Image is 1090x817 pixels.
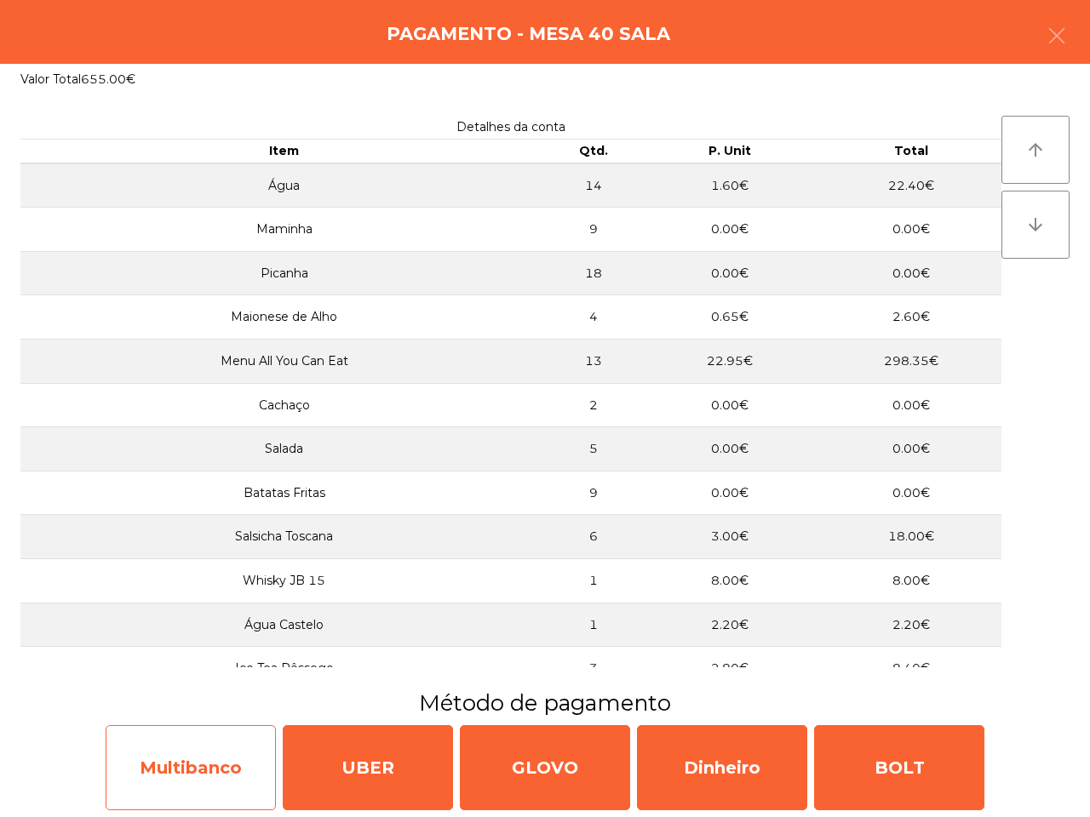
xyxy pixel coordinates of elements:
td: 2.60€ [820,295,1001,340]
td: Salsicha Toscana [20,515,548,559]
td: 6 [548,515,639,559]
h4: Pagamento - Mesa 40 Sala [387,21,670,47]
td: 5 [548,427,639,471]
td: 0.00€ [639,427,820,471]
td: 9 [548,208,639,252]
th: P. Unit [639,140,820,163]
td: 2.20€ [820,603,1001,647]
td: 0.00€ [639,383,820,427]
td: 14 [548,163,639,208]
td: 0.00€ [820,208,1001,252]
td: 22.40€ [820,163,1001,208]
td: 8.00€ [820,558,1001,603]
button: arrow_upward [1001,116,1070,184]
th: Item [20,140,548,163]
td: Água Castelo [20,603,548,647]
td: Batatas Fritas [20,471,548,515]
td: Maionese de Alho [20,295,548,340]
td: 8.00€ [639,558,820,603]
td: Maminha [20,208,548,252]
td: 9 [548,471,639,515]
td: 18.00€ [820,515,1001,559]
td: 3.00€ [639,515,820,559]
td: 2.80€ [639,647,820,691]
td: 1.60€ [639,163,820,208]
td: 0.00€ [639,208,820,252]
td: 3 [548,647,639,691]
td: 298.35€ [820,340,1001,384]
td: Whisky JB 15 [20,558,548,603]
td: 18 [548,251,639,295]
td: Água [20,163,548,208]
td: Salada [20,427,548,471]
th: Total [820,140,1001,163]
td: 8.40€ [820,647,1001,691]
td: Menu All You Can Eat [20,340,548,384]
div: Multibanco [106,725,276,810]
td: 0.00€ [639,471,820,515]
span: 655.00€ [81,71,135,87]
td: Picanha [20,251,548,295]
span: Detalhes da conta [456,119,565,134]
td: 0.00€ [639,251,820,295]
th: Qtd. [548,140,639,163]
td: 0.65€ [639,295,820,340]
td: 13 [548,340,639,384]
span: Valor Total [20,71,81,87]
div: Dinheiro [637,725,807,810]
td: 1 [548,558,639,603]
button: arrow_downward [1001,191,1070,259]
div: BOLT [814,725,984,810]
td: 1 [548,603,639,647]
td: 22.95€ [639,340,820,384]
td: 0.00€ [820,383,1001,427]
td: 2 [548,383,639,427]
td: 0.00€ [820,251,1001,295]
div: UBER [283,725,453,810]
td: Cachaço [20,383,548,427]
i: arrow_downward [1025,214,1046,235]
h3: Método de pagamento [13,688,1077,718]
div: GLOVO [460,725,630,810]
td: 0.00€ [820,427,1001,471]
i: arrow_upward [1025,140,1046,160]
td: Ice Tea Pêssego [20,647,548,691]
td: 4 [548,295,639,340]
td: 0.00€ [820,471,1001,515]
td: 2.20€ [639,603,820,647]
